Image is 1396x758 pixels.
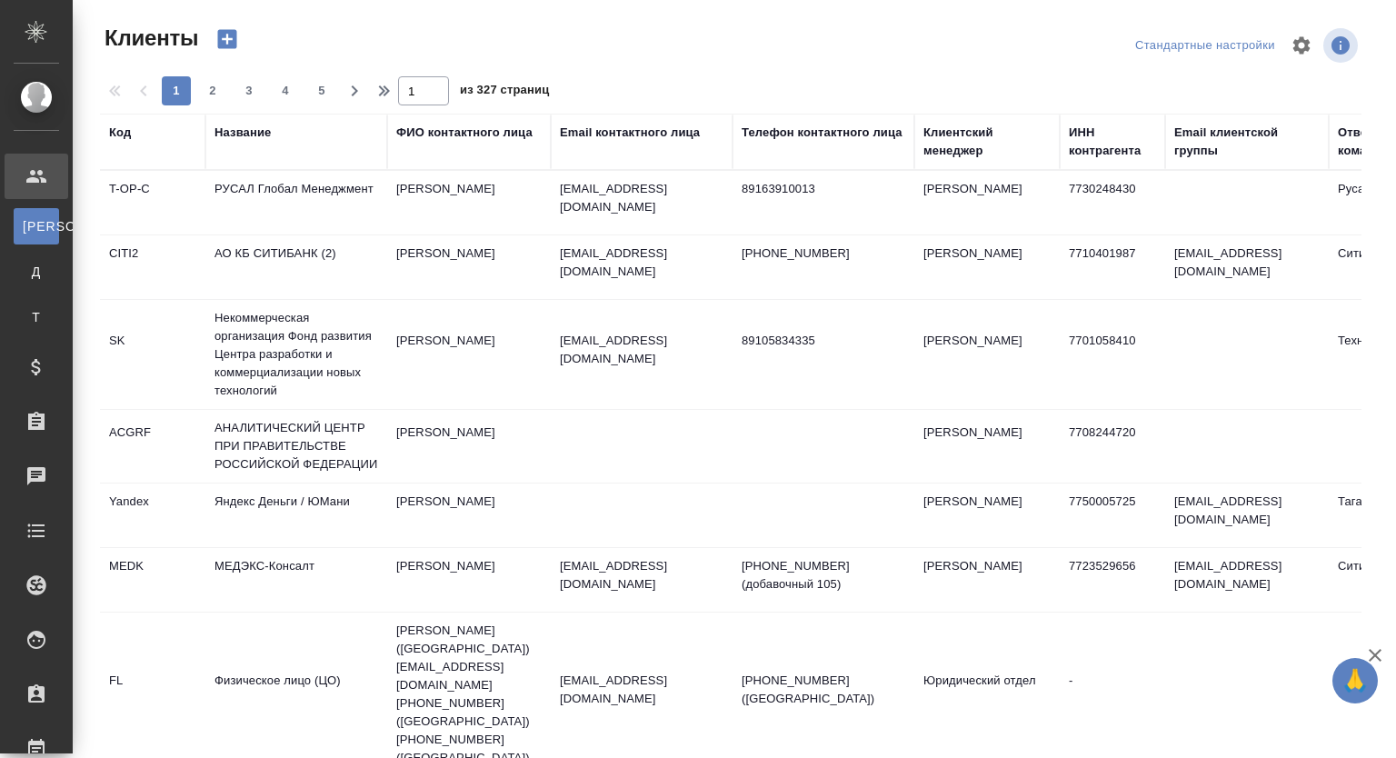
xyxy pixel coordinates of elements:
td: 7730248430 [1060,171,1165,234]
p: [EMAIL_ADDRESS][DOMAIN_NAME] [560,332,723,368]
td: [PERSON_NAME] [914,484,1060,547]
td: [PERSON_NAME] [914,548,1060,612]
td: [EMAIL_ADDRESS][DOMAIN_NAME] [1165,235,1329,299]
td: 7723529656 [1060,548,1165,612]
span: Д [23,263,50,281]
td: [PERSON_NAME] [914,235,1060,299]
button: 4 [271,76,300,105]
td: Физическое лицо (ЦО) [205,663,387,726]
td: CITI2 [100,235,205,299]
span: Настроить таблицу [1280,24,1323,67]
td: [EMAIL_ADDRESS][DOMAIN_NAME] [1165,548,1329,612]
p: [EMAIL_ADDRESS][DOMAIN_NAME] [560,244,723,281]
p: [EMAIL_ADDRESS][DOMAIN_NAME] [560,672,723,708]
td: [PERSON_NAME] [914,414,1060,478]
td: [PERSON_NAME] [387,484,551,547]
div: Телефон контактного лица [742,124,902,142]
a: Д [14,254,59,290]
td: 7701058410 [1060,323,1165,386]
span: 5 [307,82,336,100]
button: 3 [234,76,264,105]
span: 🙏 [1340,662,1371,700]
p: 89105834335 [742,332,905,350]
button: 2 [198,76,227,105]
span: из 327 страниц [460,79,549,105]
span: 3 [234,82,264,100]
p: [PHONE_NUMBER] ([GEOGRAPHIC_DATA]) [742,672,905,708]
p: [EMAIL_ADDRESS][DOMAIN_NAME] [560,557,723,593]
td: [PERSON_NAME] [387,171,551,234]
div: split button [1131,32,1280,60]
td: [PERSON_NAME] [914,171,1060,234]
span: Т [23,308,50,326]
p: [PHONE_NUMBER] (добавочный 105) [742,557,905,593]
div: Email контактного лица [560,124,700,142]
div: Название [214,124,271,142]
div: Email клиентской группы [1174,124,1320,160]
span: 2 [198,82,227,100]
td: Некоммерческая организация Фонд развития Центра разработки и коммерциализации новых технологий [205,300,387,409]
td: [PERSON_NAME] [387,548,551,612]
span: [PERSON_NAME] [23,217,50,235]
td: Яндекс Деньги / ЮМани [205,484,387,547]
a: Т [14,299,59,335]
p: [PHONE_NUMBER] [742,244,905,263]
td: FL [100,663,205,726]
span: 4 [271,82,300,100]
a: [PERSON_NAME] [14,208,59,244]
div: ФИО контактного лица [396,124,533,142]
td: [PERSON_NAME] [914,323,1060,386]
p: [EMAIL_ADDRESS][DOMAIN_NAME] [560,180,723,216]
td: РУСАЛ Глобал Менеджмент [205,171,387,234]
td: АО КБ СИТИБАНК (2) [205,235,387,299]
td: [EMAIL_ADDRESS][DOMAIN_NAME] [1165,484,1329,547]
button: 🙏 [1332,658,1378,703]
span: Посмотреть информацию [1323,28,1361,63]
td: Юридический отдел [914,663,1060,726]
button: Создать [205,24,249,55]
button: 5 [307,76,336,105]
td: - [1060,663,1165,726]
div: ИНН контрагента [1069,124,1156,160]
td: Yandex [100,484,205,547]
td: [PERSON_NAME] [387,235,551,299]
td: T-OP-C [100,171,205,234]
td: 7750005725 [1060,484,1165,547]
td: ACGRF [100,414,205,478]
td: SK [100,323,205,386]
div: Клиентский менеджер [923,124,1051,160]
span: Клиенты [100,24,198,53]
td: 7710401987 [1060,235,1165,299]
td: [PERSON_NAME] [387,323,551,386]
td: [PERSON_NAME] [387,414,551,478]
td: MEDK [100,548,205,612]
td: МЕДЭКС-Консалт [205,548,387,612]
p: 89163910013 [742,180,905,198]
div: Код [109,124,131,142]
td: АНАЛИТИЧЕСКИЙ ЦЕНТР ПРИ ПРАВИТЕЛЬСТВЕ РОССИЙСКОЙ ФЕДЕРАЦИИ [205,410,387,483]
td: 7708244720 [1060,414,1165,478]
